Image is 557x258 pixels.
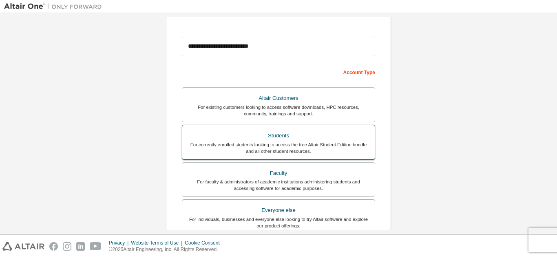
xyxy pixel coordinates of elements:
[63,242,71,251] img: instagram.svg
[2,242,44,251] img: altair_logo.svg
[76,242,85,251] img: linkedin.svg
[131,240,185,246] div: Website Terms of Use
[185,240,224,246] div: Cookie Consent
[187,179,370,192] div: For faculty & administrators of academic institutions administering students and accessing softwa...
[187,130,370,141] div: Students
[187,168,370,179] div: Faculty
[187,104,370,117] div: For existing customers looking to access software downloads, HPC resources, community, trainings ...
[182,65,375,78] div: Account Type
[90,242,102,251] img: youtube.svg
[49,242,58,251] img: facebook.svg
[187,93,370,104] div: Altair Customers
[187,216,370,229] div: For individuals, businesses and everyone else looking to try Altair software and explore our prod...
[187,141,370,154] div: For currently enrolled students looking to access the free Altair Student Edition bundle and all ...
[109,246,225,253] p: © 2025 Altair Engineering, Inc. All Rights Reserved.
[187,205,370,216] div: Everyone else
[109,240,131,246] div: Privacy
[4,2,106,11] img: Altair One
